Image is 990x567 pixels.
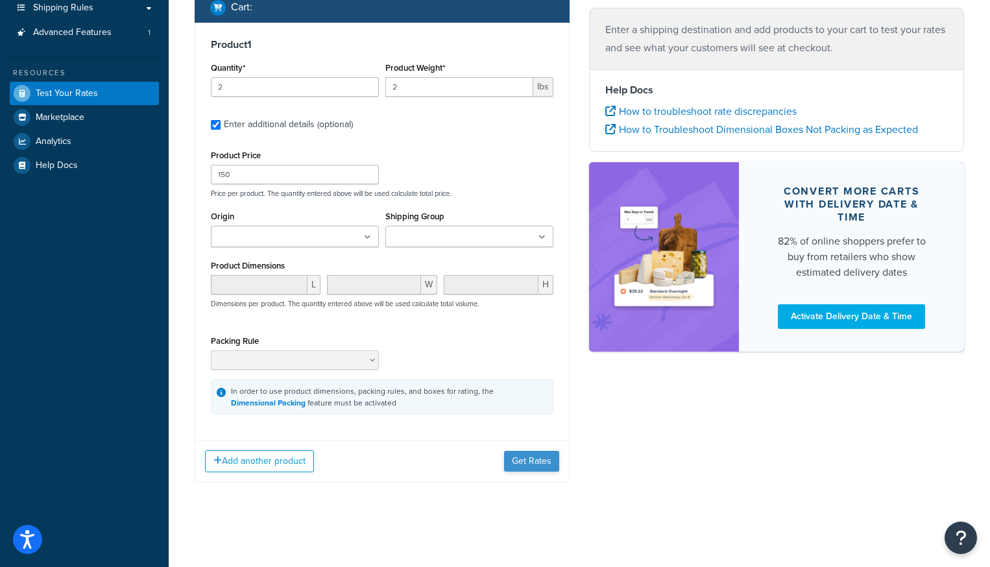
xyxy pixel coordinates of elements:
span: H [538,275,553,295]
span: lbs [533,77,553,97]
a: How to troubleshoot rate discrepancies [605,104,797,119]
button: Open Resource Center [945,522,977,554]
span: L [308,275,320,295]
span: 1 [148,27,151,38]
label: Packing Rule [211,336,259,346]
div: Convert more carts with delivery date & time [770,185,933,224]
a: Marketplace [10,106,159,129]
span: Help Docs [36,160,78,171]
label: Product Weight* [385,63,445,73]
a: How to Troubleshoot Dimensional Boxes Not Packing as Expected [605,122,918,137]
span: Shipping Rules [33,3,93,14]
h2: Cart : [231,1,252,13]
a: Advanced Features1 [10,21,159,45]
span: Marketplace [36,112,84,123]
span: W [421,275,437,295]
a: Activate Delivery Date & Time [778,304,925,329]
p: Price per product. The quantity entered above will be used calculate total price. [208,189,557,198]
input: 0.00 [385,77,533,97]
li: Advanced Features [10,21,159,45]
div: 82% of online shoppers prefer to buy from retailers who show estimated delivery dates [770,234,933,280]
span: Advanced Features [33,27,112,38]
a: Test Your Rates [10,82,159,105]
div: In order to use product dimensions, packing rules, and boxes for rating, the feature must be acti... [231,385,494,409]
div: Enter additional details (optional) [224,115,353,134]
label: Product Price [211,151,261,160]
label: Origin [211,211,234,221]
a: Help Docs [10,154,159,177]
h4: Help Docs [605,82,948,98]
button: Add another product [205,450,314,472]
span: Analytics [36,136,71,147]
a: Analytics [10,130,159,153]
img: feature-image-ddt-36eae7f7280da8017bfb280eaccd9c446f90b1fe08728e4019434db127062ab4.png [609,182,719,332]
span: Test Your Rates [36,88,98,99]
button: Get Rates [504,451,559,472]
p: Dimensions per product. The quantity entered above will be used calculate total volume. [208,299,479,308]
label: Product Dimensions [211,261,285,271]
input: 0.0 [211,77,379,97]
label: Shipping Group [385,211,444,221]
a: Dimensional Packing [231,397,306,409]
label: Quantity* [211,63,245,73]
h3: Product 1 [211,38,553,51]
div: Resources [10,67,159,78]
input: Enter additional details (optional) [211,120,221,130]
p: Enter a shipping destination and add products to your cart to test your rates and see what your c... [605,21,948,57]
